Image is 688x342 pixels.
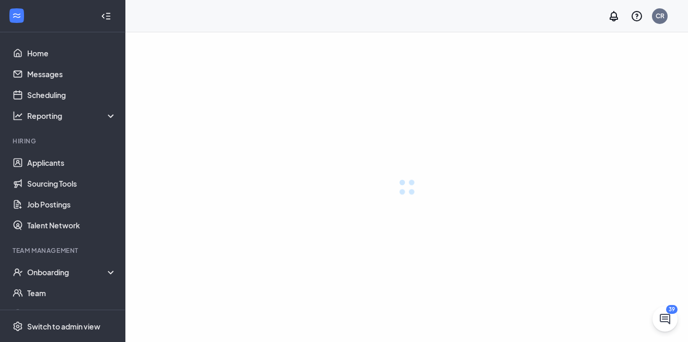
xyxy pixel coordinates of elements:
svg: Settings [13,321,23,332]
svg: ChatActive [659,313,671,325]
div: Onboarding [27,267,117,277]
a: Messages [27,64,116,84]
a: Sourcing Tools [27,173,116,194]
div: Hiring [13,137,114,145]
a: DocumentsCrown [27,303,116,324]
svg: WorkstreamLogo [11,10,22,21]
svg: Analysis [13,111,23,121]
div: Switch to admin view [27,321,100,332]
a: Job Postings [27,194,116,215]
div: Team Management [13,246,114,255]
div: 39 [666,305,678,314]
a: Applicants [27,152,116,173]
button: ChatActive [652,307,678,332]
svg: Notifications [608,10,620,22]
a: Scheduling [27,84,116,105]
svg: UserCheck [13,267,23,277]
a: Home [27,43,116,64]
svg: QuestionInfo [631,10,643,22]
div: CR [656,11,664,20]
svg: Collapse [101,11,111,21]
a: Team [27,283,116,303]
a: Talent Network [27,215,116,236]
div: Reporting [27,111,117,121]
